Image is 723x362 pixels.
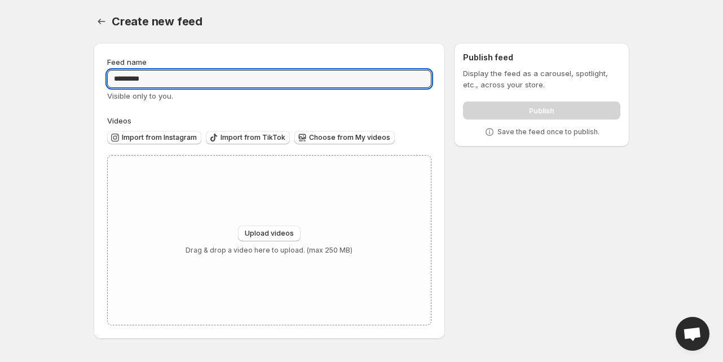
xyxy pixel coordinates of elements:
div: Open chat [676,317,709,351]
button: Upload videos [238,226,301,241]
span: Choose from My videos [309,133,390,142]
button: Settings [94,14,109,29]
button: Import from TikTok [206,131,290,144]
span: Visible only to you. [107,91,173,100]
span: Import from TikTok [221,133,285,142]
span: Videos [107,116,131,125]
span: Feed name [107,58,147,67]
button: Import from Instagram [107,131,201,144]
span: Upload videos [245,229,294,238]
p: Save the feed once to publish. [497,127,599,136]
span: Import from Instagram [122,133,197,142]
p: Drag & drop a video here to upload. (max 250 MB) [186,246,352,255]
button: Choose from My videos [294,131,395,144]
span: Create new feed [112,15,202,28]
h2: Publish feed [463,52,620,63]
p: Display the feed as a carousel, spotlight, etc., across your store. [463,68,620,90]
